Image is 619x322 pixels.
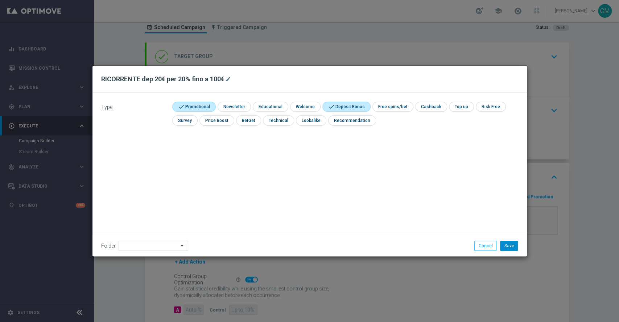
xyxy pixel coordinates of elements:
i: mode_edit [225,76,231,82]
span: Type: [101,104,114,110]
button: mode_edit [224,75,234,83]
button: Cancel [474,241,496,251]
h2: RICORRENTE dep 20€ per 20% fino a 100€ [101,75,224,83]
label: Folder [101,243,116,249]
button: Save [500,241,518,251]
i: arrow_drop_down [179,241,186,250]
